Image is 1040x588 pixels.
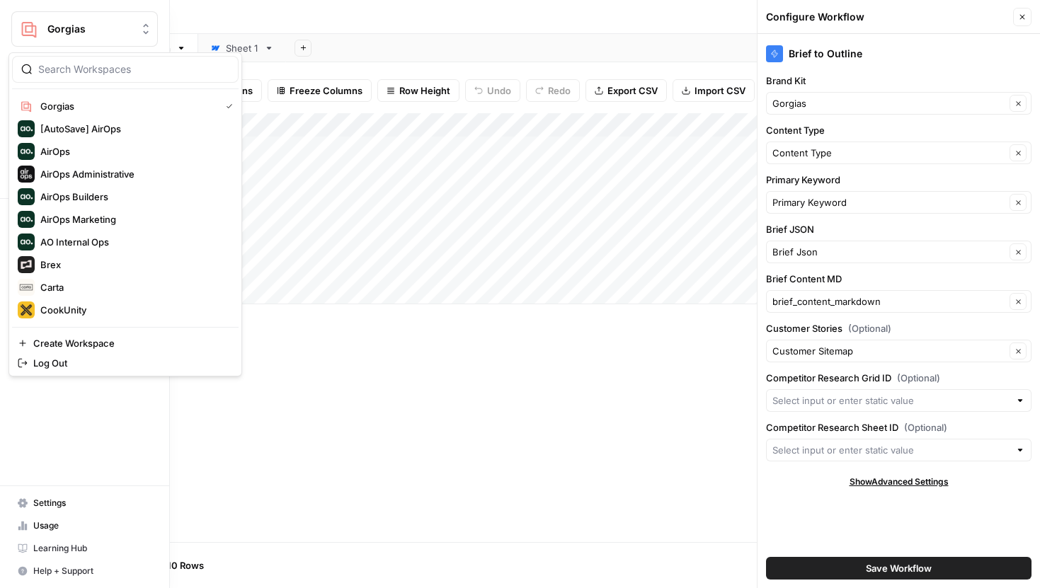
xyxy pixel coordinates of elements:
[766,45,1032,62] div: Brief to Outline
[11,537,158,560] a: Learning Hub
[38,62,229,76] input: Search Workspaces
[40,190,227,204] span: AirOps Builders
[766,123,1032,137] label: Content Type
[40,167,227,181] span: AirOps Administrative
[12,353,239,373] a: Log Out
[33,519,152,532] span: Usage
[11,11,158,47] button: Workspace: Gorgias
[772,344,1005,358] input: Customer Sitemap
[268,79,372,102] button: Freeze Columns
[766,557,1032,580] button: Save Workflow
[866,561,932,575] span: Save Workflow
[40,235,227,249] span: AO Internal Ops
[33,497,152,509] span: Settings
[772,294,1005,309] input: brief_content_markdown
[18,211,35,228] img: AirOps Marketing Logo
[18,279,35,296] img: Carta Logo
[11,560,158,582] button: Help + Support
[766,173,1032,187] label: Primary Keyword
[147,558,204,572] span: Add 10 Rows
[12,333,239,353] a: Create Workspace
[772,146,1005,160] input: Content Type
[11,492,158,514] a: Settings
[766,222,1032,236] label: Brief JSON
[772,96,1005,110] input: Gorgias
[487,83,511,98] span: Undo
[18,234,35,250] img: AO Internal Ops Logo
[465,79,520,102] button: Undo
[8,52,242,376] div: Workspace: Gorgias
[33,356,227,370] span: Log Out
[772,443,1010,457] input: Select input or enter static value
[226,41,258,55] div: Sheet 1
[16,16,42,42] img: Gorgias Logo
[585,79,667,102] button: Export CSV
[40,144,227,158] span: AirOps
[548,83,571,98] span: Redo
[18,166,35,183] img: AirOps Administrative Logo
[198,34,286,62] a: Sheet 1
[40,212,227,226] span: AirOps Marketing
[766,420,1032,434] label: Competitor Research Sheet ID
[766,321,1032,335] label: Customer Stories
[766,371,1032,385] label: Competitor Research Grid ID
[33,565,152,577] span: Help + Support
[18,256,35,273] img: Brex Logo
[18,98,35,115] img: Gorgias Logo
[40,258,227,272] span: Brex
[47,22,133,36] span: Gorgias
[848,321,891,335] span: (Optional)
[772,393,1010,408] input: Select input or enter static value
[526,79,580,102] button: Redo
[18,301,35,318] img: CookUnity Logo
[18,188,35,205] img: AirOps Builders Logo
[40,303,227,317] span: CookUnity
[904,420,947,434] span: (Optional)
[18,120,35,137] img: [AutoSave] AirOps Logo
[850,475,949,488] span: Show Advanced Settings
[607,83,658,98] span: Export CSV
[766,272,1032,286] label: Brief Content MD
[33,336,227,350] span: Create Workspace
[33,542,152,555] span: Learning Hub
[695,83,745,98] span: Import CSV
[40,99,215,113] span: Gorgias
[772,245,1005,259] input: Brief Json
[377,79,459,102] button: Row Height
[40,280,227,294] span: Carta
[673,79,755,102] button: Import CSV
[18,143,35,160] img: AirOps Logo
[772,195,1005,209] input: Primary Keyword
[897,371,940,385] span: (Optional)
[766,74,1032,88] label: Brand Kit
[399,83,450,98] span: Row Height
[40,122,227,136] span: [AutoSave] AirOps
[11,514,158,537] a: Usage
[290,83,362,98] span: Freeze Columns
